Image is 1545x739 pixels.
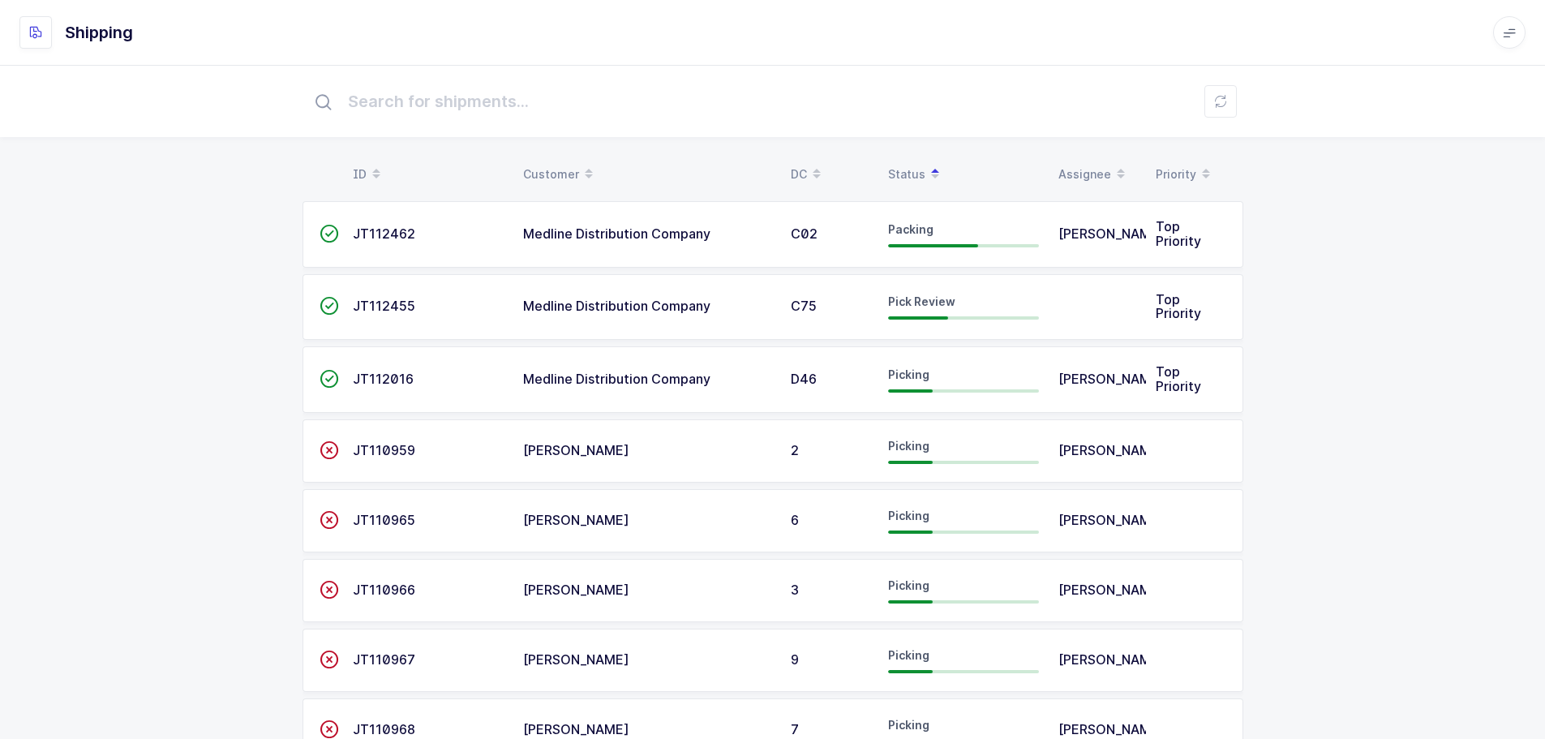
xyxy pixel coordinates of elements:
[353,582,415,598] span: JT110966
[791,226,818,242] span: C02
[353,721,415,737] span: JT110968
[523,226,710,242] span: Medline Distribution Company
[1156,363,1201,394] span: Top Priority
[523,721,629,737] span: [PERSON_NAME]
[353,298,415,314] span: JT112455
[888,578,929,592] span: Picking
[1058,226,1165,242] span: [PERSON_NAME]
[353,512,415,528] span: JT110965
[353,226,415,242] span: JT112462
[888,648,929,662] span: Picking
[523,371,710,387] span: Medline Distribution Company
[320,721,339,737] span: 
[1058,512,1165,528] span: [PERSON_NAME]
[353,371,414,387] span: JT112016
[353,161,504,188] div: ID
[1058,371,1165,387] span: [PERSON_NAME]
[791,651,799,668] span: 9
[1058,442,1165,458] span: [PERSON_NAME]
[523,582,629,598] span: [PERSON_NAME]
[320,582,339,598] span: 
[791,582,799,598] span: 3
[523,161,771,188] div: Customer
[888,509,929,522] span: Picking
[791,721,799,737] span: 7
[1058,161,1136,188] div: Assignee
[1058,721,1165,737] span: [PERSON_NAME]
[888,367,929,381] span: Picking
[791,371,817,387] span: D46
[791,298,817,314] span: C75
[523,651,629,668] span: [PERSON_NAME]
[1156,291,1201,322] span: Top Priority
[888,294,955,308] span: Pick Review
[320,226,339,242] span: 
[791,512,799,528] span: 6
[888,161,1039,188] div: Status
[320,298,339,314] span: 
[523,512,629,528] span: [PERSON_NAME]
[1058,582,1165,598] span: [PERSON_NAME]
[303,75,1243,127] input: Search for shipments...
[320,512,339,528] span: 
[1156,161,1234,188] div: Priority
[523,298,710,314] span: Medline Distribution Company
[888,718,929,732] span: Picking
[1058,651,1165,668] span: [PERSON_NAME]
[320,651,339,668] span: 
[888,439,929,453] span: Picking
[320,442,339,458] span: 
[353,651,415,668] span: JT110967
[65,19,133,45] h1: Shipping
[888,222,933,236] span: Packing
[791,442,799,458] span: 2
[523,442,629,458] span: [PERSON_NAME]
[320,371,339,387] span: 
[791,161,869,188] div: DC
[1156,218,1201,249] span: Top Priority
[353,442,415,458] span: JT110959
